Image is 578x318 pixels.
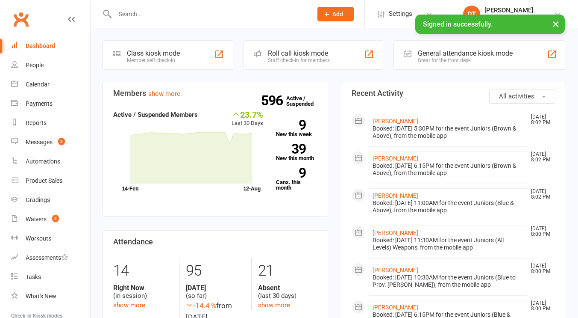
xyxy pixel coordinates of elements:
[186,284,245,300] div: (so far)
[373,125,524,140] div: Booked: [DATE] 5:30PM for the event Juniors (Brown & Above), from the mobile app
[418,57,513,63] div: Great for the front desk
[11,133,90,152] a: Messages 2
[11,56,90,75] a: People
[186,301,216,310] span: -14.4 %
[26,42,55,49] div: Dashboard
[286,89,324,113] a: 596Active / Suspended
[258,284,317,292] strong: Absent
[499,92,534,100] span: All activities
[186,258,245,284] div: 95
[113,284,173,292] strong: Right Now
[26,177,62,184] div: Product Sales
[26,293,56,300] div: What's New
[11,267,90,287] a: Tasks
[26,254,68,261] div: Assessments
[26,158,60,165] div: Automations
[11,94,90,113] a: Payments
[113,89,317,98] h3: Members
[58,138,65,145] span: 2
[276,168,317,190] a: 9Canx. this month
[527,152,555,163] time: [DATE] 8:02 PM
[373,304,418,311] a: [PERSON_NAME]
[232,110,263,128] div: Last 30 Days
[352,89,556,98] h3: Recent Activity
[317,7,354,21] button: Add
[112,8,306,20] input: Search...
[261,94,286,107] strong: 596
[26,235,51,242] div: Workouts
[11,248,90,267] a: Assessments
[373,229,418,236] a: [PERSON_NAME]
[484,14,533,22] div: Twins Martial Arts
[26,216,47,223] div: Waivers
[11,171,90,190] a: Product Sales
[373,192,418,199] a: [PERSON_NAME]
[418,49,513,57] div: General attendance kiosk mode
[373,237,524,251] div: Booked: [DATE] 11:30AM for the event Juniors (All Levels) Weapons, from the mobile app
[423,20,493,28] span: Signed in successfully.
[527,300,555,312] time: [DATE] 8:00 PM
[232,110,263,119] div: 23.7%
[10,9,32,30] a: Clubworx
[276,119,306,131] strong: 9
[332,11,343,18] span: Add
[268,49,330,57] div: Roll call kiosk mode
[489,89,555,104] button: All activities
[26,100,53,107] div: Payments
[276,166,306,179] strong: 9
[373,274,524,288] div: Booked: [DATE] 10:30AM for the event Juniors (Blue to Prov. [PERSON_NAME]), from the mobile app
[389,4,412,24] span: Settings
[113,258,173,284] div: 14
[26,139,53,146] div: Messages
[527,263,555,274] time: [DATE] 8:00 PM
[127,57,180,63] div: Member self check-in
[113,284,173,300] div: (in session)
[26,81,50,88] div: Calendar
[127,49,180,57] div: Class kiosk mode
[11,152,90,171] a: Automations
[26,196,50,203] div: Gradings
[373,199,524,214] div: Booked: [DATE] 11:00AM for the event Juniors (Blue & Above), from the mobile app
[113,301,145,309] a: show more
[463,6,480,23] div: DT
[527,189,555,200] time: [DATE] 8:02 PM
[11,210,90,229] a: Waivers 2
[148,90,180,98] a: show more
[258,284,317,300] div: (last 30 days)
[268,57,330,63] div: Staff check-in for members
[276,143,306,155] strong: 39
[11,75,90,94] a: Calendar
[26,273,41,280] div: Tasks
[258,258,317,284] div: 21
[258,301,290,309] a: show more
[11,113,90,133] a: Reports
[11,36,90,56] a: Dashboard
[26,62,44,68] div: People
[11,190,90,210] a: Gradings
[484,6,533,14] div: [PERSON_NAME]
[113,111,198,119] strong: Active / Suspended Members
[373,118,418,125] a: [PERSON_NAME]
[373,162,524,177] div: Booked: [DATE] 6:15PM for the event Juniors (Brown & Above), from the mobile app
[113,238,317,246] h3: Attendance
[527,114,555,125] time: [DATE] 8:02 PM
[11,229,90,248] a: Workouts
[276,120,317,137] a: 9New this week
[52,215,59,222] span: 2
[276,144,317,161] a: 39New this month
[26,119,47,126] div: Reports
[373,267,418,273] a: [PERSON_NAME]
[527,226,555,237] time: [DATE] 8:00 PM
[373,155,418,162] a: [PERSON_NAME]
[548,15,563,33] button: ×
[186,284,245,292] strong: [DATE]
[11,287,90,306] a: What's New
